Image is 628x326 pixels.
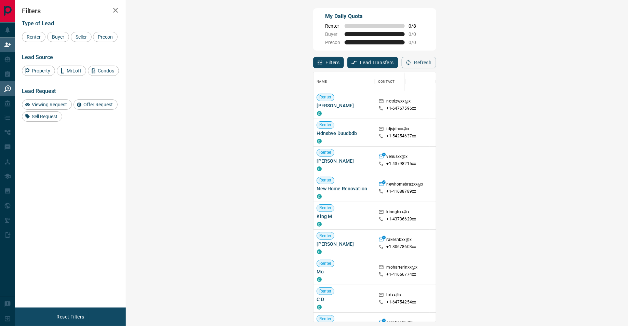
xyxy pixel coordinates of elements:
p: venusxx@x [387,154,408,161]
div: condos.ca [317,277,322,282]
div: Seller [71,32,92,42]
span: Renter [317,316,334,322]
p: My Daily Quota [325,12,424,21]
button: Lead Transfers [347,57,398,68]
p: +1- 64767596xx [387,106,416,111]
span: Renter [317,261,334,267]
div: Contact [375,72,430,91]
p: newhomebrazxx@x [387,181,424,189]
div: condos.ca [317,111,322,116]
span: Renter [317,177,334,183]
button: Filters [313,57,344,68]
span: [PERSON_NAME] [317,158,372,164]
span: [PERSON_NAME] [317,102,372,109]
span: New Home Renovation [317,185,372,192]
span: Precon [325,40,340,45]
span: Renter [317,233,334,239]
span: Lead Source [22,54,53,60]
span: MrLoft [64,68,84,73]
span: Renter [24,34,43,40]
p: moharrerinxx@x [387,264,418,272]
p: hdxx@x [387,292,402,299]
div: Name [313,72,375,91]
div: Precon [93,32,118,42]
span: Renter [325,23,340,29]
span: C D [317,296,372,303]
span: Lead Request [22,88,56,94]
span: Seller [73,34,89,40]
span: Renter [317,122,334,128]
span: Precon [95,34,115,40]
span: Offer Request [81,102,115,107]
div: Buyer [47,32,69,42]
div: Sell Request [22,111,62,122]
span: [PERSON_NAME] [317,241,372,247]
div: Property [22,66,55,76]
span: Sell Request [29,114,60,119]
div: condos.ca [317,139,322,144]
div: Renter [22,32,45,42]
span: Renter [317,150,334,155]
span: Mo [317,268,372,275]
span: Condos [95,68,117,73]
span: King M [317,213,372,220]
span: Renter [317,94,334,100]
div: condos.ca [317,194,322,199]
div: Contact [378,72,395,91]
p: +1- 41656774xx [387,272,416,277]
div: condos.ca [317,222,322,227]
span: 0 / 8 [409,23,424,29]
span: Type of Lead [22,20,54,27]
div: Viewing Request [22,99,72,110]
p: +1- 43736629xx [387,216,416,222]
span: Viewing Request [29,102,69,107]
p: +1- 41688789xx [387,189,416,194]
p: rakeshbxx@x [387,237,412,244]
p: idjsjdhxx@x [387,126,409,133]
div: condos.ca [317,249,322,254]
div: Condos [88,66,119,76]
span: 0 / 0 [409,31,424,37]
h2: Filters [22,7,119,15]
p: +1- 64754254xx [387,299,416,305]
p: kinngbxx@x [387,209,410,216]
div: MrLoft [57,66,86,76]
p: +1- 80678603xx [387,244,416,250]
span: 0 / 0 [409,40,424,45]
p: +1- 54254637xx [387,133,416,139]
button: Reset Filters [52,311,89,323]
button: Refresh [402,57,436,68]
span: Renter [317,288,334,294]
div: Offer Request [74,99,118,110]
div: condos.ca [317,305,322,310]
span: Hdnsbve Duudbdb [317,130,372,137]
div: Name [317,72,327,91]
span: Buyer [50,34,67,40]
span: Renter [317,205,334,211]
span: Buyer [325,31,340,37]
span: Property [29,68,53,73]
div: condos.ca [317,166,322,171]
p: notrizwxx@x [387,98,411,106]
p: +1- 43798215xx [387,161,416,167]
